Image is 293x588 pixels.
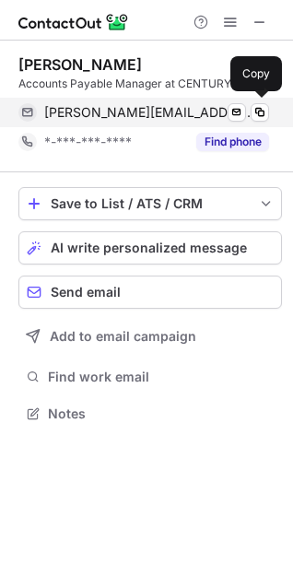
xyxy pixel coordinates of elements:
[18,55,142,74] div: [PERSON_NAME]
[51,285,121,300] span: Send email
[48,406,275,422] span: Notes
[51,196,250,211] div: Save to List / ATS / CRM
[44,104,255,121] span: [PERSON_NAME][EMAIL_ADDRESS][PERSON_NAME][DOMAIN_NAME]
[48,369,275,385] span: Find work email
[18,11,129,33] img: ContactOut v5.3.10
[18,364,282,390] button: Find work email
[18,320,282,353] button: Add to email campaign
[18,231,282,265] button: AI write personalized message
[18,401,282,427] button: Notes
[18,187,282,220] button: save-profile-one-click
[50,329,196,344] span: Add to email campaign
[196,133,269,151] button: Reveal Button
[18,76,282,92] div: Accounts Payable Manager at CENTURY 21®
[51,241,247,255] span: AI write personalized message
[18,276,282,309] button: Send email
